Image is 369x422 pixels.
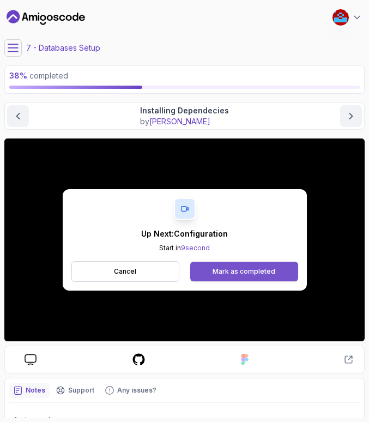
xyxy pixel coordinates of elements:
p: by [140,116,229,127]
p: Any issues? [117,386,156,395]
img: user profile image [332,9,349,26]
p: Cancel [114,267,136,276]
p: Notes [26,386,45,395]
p: Start in [141,244,228,252]
iframe: 1 - Installing Dependecies [4,138,365,341]
a: Dashboard [7,9,85,26]
a: course slides [16,354,45,365]
button: Mark as completed [190,262,298,281]
a: course repo [123,353,154,366]
p: Support [68,386,94,395]
button: Feedback button [101,383,161,398]
span: [PERSON_NAME] [149,117,210,126]
p: Up Next: Configuration [141,228,228,239]
p: Installing Dependecies [140,105,229,116]
button: next content [340,105,362,127]
button: previous content [7,105,29,127]
p: 7 - Databases Setup [26,43,100,53]
button: user profile image [332,9,362,26]
div: Mark as completed [213,267,275,276]
span: completed [9,71,68,80]
button: Cancel [71,261,180,282]
button: notes button [9,383,50,398]
button: Support button [52,383,99,398]
span: 9 second [181,244,210,252]
span: 38 % [9,71,27,80]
